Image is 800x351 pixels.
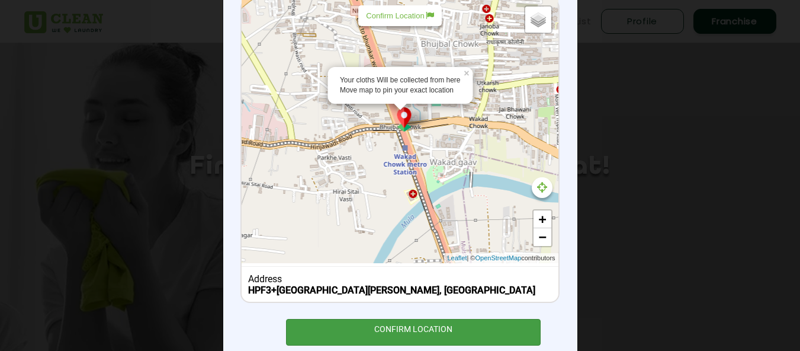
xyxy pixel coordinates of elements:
[475,253,521,263] a: OpenStreetMap
[462,67,473,75] a: ×
[286,319,541,346] div: CONFIRM LOCATION
[366,11,433,20] p: Confirm Location
[534,210,551,228] a: Zoom in
[248,273,552,285] div: Address
[248,285,535,296] b: HPF3+[GEOGRAPHIC_DATA][PERSON_NAME], [GEOGRAPHIC_DATA]
[525,7,551,33] a: Layers
[340,75,461,95] div: Your cloths Will be collected from here Move map to pin your exact location
[444,253,558,263] div: | © contributors
[447,253,467,263] a: Leaflet
[534,228,551,246] a: Zoom out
